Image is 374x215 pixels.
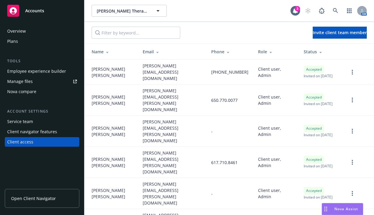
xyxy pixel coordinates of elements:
[5,2,79,19] a: Accounts
[7,37,18,46] div: Plans
[25,8,44,13] span: Accounts
[258,49,294,55] div: Role
[343,5,355,17] a: Switch app
[5,108,79,114] div: Account settings
[5,26,79,36] a: Overview
[304,73,333,78] span: Invited on [DATE]
[211,49,248,55] div: Phone
[304,163,333,169] span: Invited on [DATE]
[211,159,238,166] span: 617.710.8461
[5,37,79,46] a: Plans
[92,66,133,78] span: [PERSON_NAME] [PERSON_NAME]
[92,156,133,169] span: [PERSON_NAME] [PERSON_NAME]
[349,128,356,135] a: more
[349,159,356,166] a: more
[304,101,333,106] span: Invited on [DATE]
[92,125,133,137] span: [PERSON_NAME] [PERSON_NAME]
[322,203,363,215] button: Nova Assist
[143,63,202,81] span: [PERSON_NAME][EMAIL_ADDRESS][DOMAIN_NAME]
[306,126,322,131] span: Accepted
[7,26,26,36] div: Overview
[258,125,294,137] span: Client user, Admin
[349,190,356,197] a: more
[304,132,333,137] span: Invited on [DATE]
[5,87,79,96] a: Nova compare
[258,156,294,169] span: Client user, Admin
[5,127,79,137] a: Client navigator features
[92,27,180,39] input: Filter by keyword...
[7,77,33,86] div: Manage files
[7,66,66,76] div: Employee experience builder
[349,69,356,76] a: more
[211,69,248,75] span: [PHONE_NUMBER]
[349,96,356,104] a: more
[313,27,367,39] button: Invite client team member
[316,5,328,17] a: Report a Bug
[92,5,167,17] button: [PERSON_NAME] Therapeutics
[258,94,294,106] span: Client user, Admin
[306,95,322,100] span: Accepted
[334,206,358,211] span: Nova Assist
[211,128,213,134] span: -
[306,157,322,162] span: Accepted
[211,97,238,103] span: 650.770.0077
[322,203,330,215] div: Drag to move
[143,49,202,55] div: Email
[304,195,333,200] span: Invited on [DATE]
[295,6,300,11] div: 3
[258,187,294,200] span: Client user, Admin
[5,66,79,76] a: Employee experience builder
[92,49,133,55] div: Name
[306,188,322,193] span: Accepted
[302,5,314,17] a: Start snowing
[304,49,339,55] div: Status
[7,117,33,126] div: Service team
[5,58,79,64] div: Tools
[97,8,149,14] span: [PERSON_NAME] Therapeutics
[5,77,79,86] a: Manage files
[143,87,202,113] span: [PERSON_NAME][EMAIL_ADDRESS][PERSON_NAME][DOMAIN_NAME]
[330,5,342,17] a: Search
[7,87,36,96] div: Nova compare
[143,150,202,175] span: [PERSON_NAME][EMAIL_ADDRESS][PERSON_NAME][DOMAIN_NAME]
[92,94,133,106] span: [PERSON_NAME] [PERSON_NAME]
[313,30,367,35] span: Invite client team member
[7,137,33,147] div: Client access
[306,67,322,72] span: Accepted
[5,117,79,126] a: Service team
[5,137,79,147] a: Client access
[7,127,57,137] div: Client navigator features
[143,119,202,144] span: [PERSON_NAME][EMAIL_ADDRESS][PERSON_NAME][DOMAIN_NAME]
[92,187,133,200] span: [PERSON_NAME] [PERSON_NAME]
[11,195,56,202] span: Open Client Navigator
[211,190,213,197] span: -
[143,181,202,206] span: [PERSON_NAME][EMAIL_ADDRESS][PERSON_NAME][DOMAIN_NAME]
[258,66,294,78] span: Client user, Admin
